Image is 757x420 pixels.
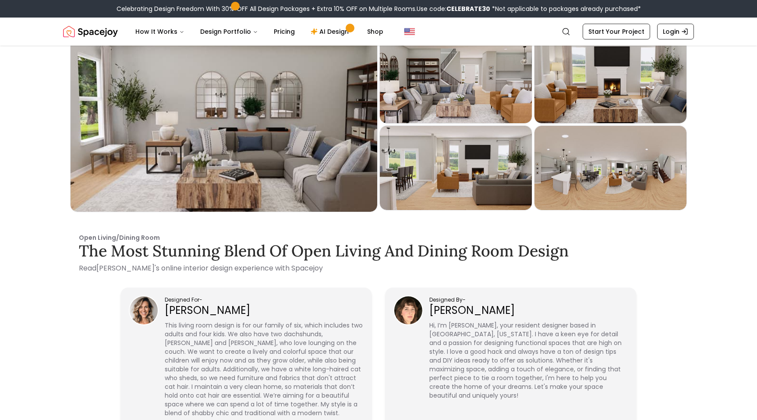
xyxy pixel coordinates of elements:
p: Designed By - [429,296,627,303]
span: Use code: [417,4,490,13]
b: CELEBRATE30 [446,4,490,13]
nav: Global [63,18,694,46]
img: United States [404,26,415,37]
p: [PERSON_NAME] [429,303,627,317]
a: Login [657,24,694,39]
span: *Not applicable to packages already purchased* [490,4,641,13]
p: Open Living/Dining Room [79,233,678,242]
p: Read [PERSON_NAME] 's online interior design experience with Spacejoy [79,263,678,274]
a: Pricing [267,23,302,40]
h3: The Most Stunning Blend of Open Living and Dining Room Design [79,242,678,260]
a: AI Design [304,23,358,40]
button: Design Portfolio [193,23,265,40]
img: Spacejoy Logo [63,23,118,40]
button: How It Works [128,23,191,40]
a: Spacejoy [63,23,118,40]
p: This living room design is for our family of six, which includes two adults and four kids. We als... [165,321,363,417]
p: [PERSON_NAME] [165,303,363,317]
div: Celebrating Design Freedom With 30% OFF All Design Packages + Extra 10% OFF on Multiple Rooms. [117,4,641,13]
p: Hi, I’m [PERSON_NAME], your resident designer based in [GEOGRAPHIC_DATA], [US_STATE]. I have a ke... [429,321,627,400]
a: Shop [360,23,390,40]
p: Designed For - [165,296,363,303]
nav: Main [128,23,390,40]
a: Start Your Project [583,24,650,39]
